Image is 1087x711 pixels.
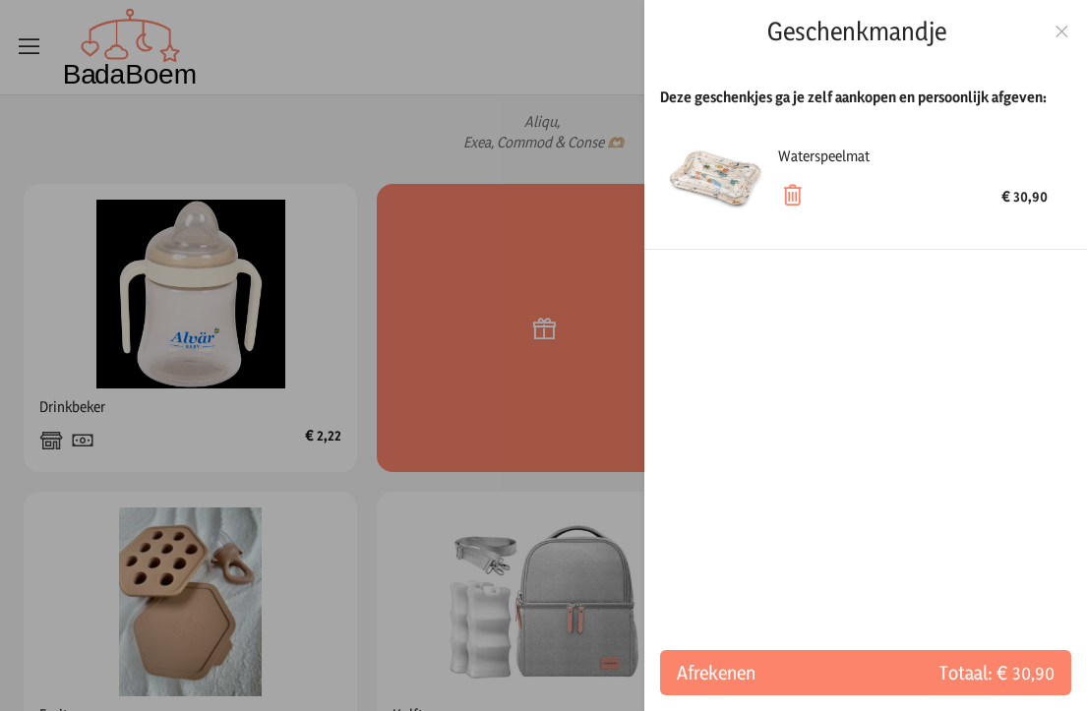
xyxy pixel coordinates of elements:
[668,131,762,225] img: Waterspeelmat
[767,16,946,47] h2: Geschenkmandje
[1001,186,1048,207] div: € 30,90
[660,650,1071,695] button: AfrekenenTotaal: € 30,90
[644,87,1087,107] div: Deze geschenkjes ga je zelf aankopen en persoonlijk afgeven:
[778,146,1048,166] div: Waterspeelmat
[866,659,1055,686] span: Totaal: € 30,90
[677,659,866,686] span: Afrekenen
